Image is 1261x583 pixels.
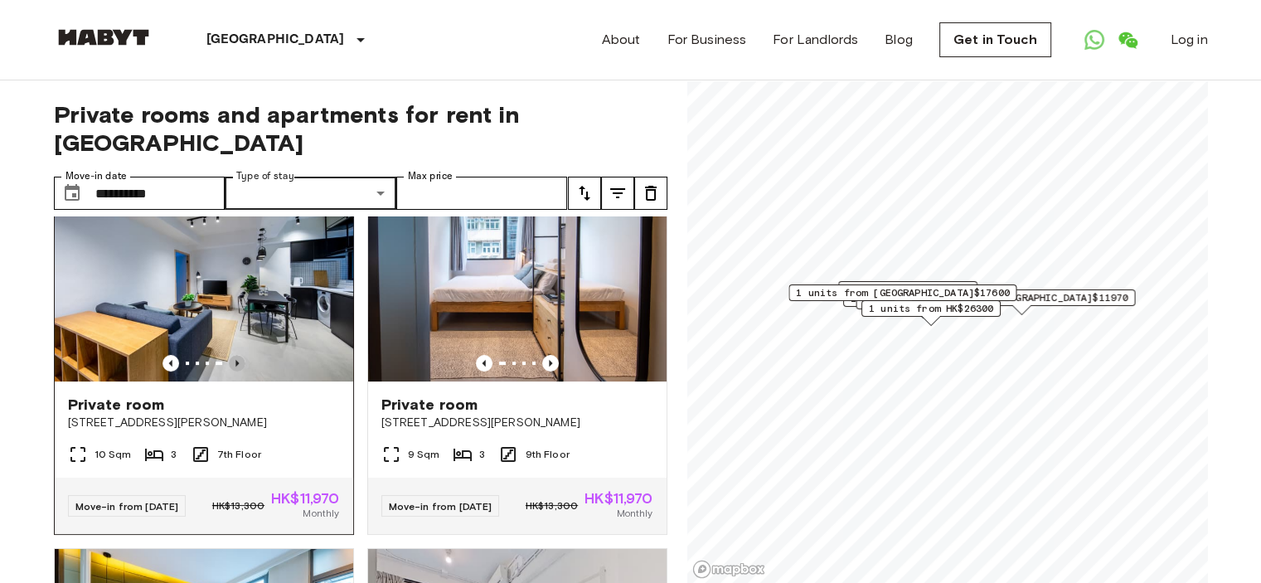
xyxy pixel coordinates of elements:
button: Previous image [542,355,559,372]
a: Previous imagePrevious imagePrivate room[STREET_ADDRESS][PERSON_NAME]10 Sqm37th FloorMove-in from... [54,182,354,535]
button: Previous image [162,355,179,372]
span: 9th Floor [525,447,569,462]
div: Map marker [837,281,977,307]
img: Marketing picture of unit HK-01-046-009-02 [368,182,667,381]
a: Log in [1171,30,1208,50]
span: 1 units from HK$16000 [845,282,969,297]
a: Open WhatsApp [1078,23,1111,56]
a: About [602,30,641,50]
span: 10 Sqm [95,447,132,462]
span: HK$11,970 [584,491,652,506]
a: Open WeChat [1111,23,1144,56]
button: tune [634,177,667,210]
button: Previous image [476,355,492,372]
span: HK$13,300 [212,498,264,513]
span: [STREET_ADDRESS][PERSON_NAME] [381,415,653,431]
span: Move-in from [DATE] [389,500,492,513]
a: Blog [885,30,913,50]
span: 9 Sqm [408,447,440,462]
span: 3 [171,447,177,462]
span: 1 units from HK$26300 [868,301,992,316]
a: Get in Touch [939,22,1051,57]
span: [STREET_ADDRESS][PERSON_NAME] [68,415,340,431]
span: HK$13,300 [526,498,578,513]
span: 7th Floor [217,447,261,462]
span: Monthly [616,506,652,521]
span: Private room [68,395,165,415]
span: Private room [381,395,478,415]
label: Max price [408,169,453,183]
span: 1 units from [GEOGRAPHIC_DATA]$17600 [796,285,1009,300]
p: [GEOGRAPHIC_DATA] [206,30,345,50]
button: Choose date, selected date is 15 Jan 2026 [56,177,89,210]
div: Map marker [861,300,1000,326]
span: HK$11,970 [271,491,339,506]
img: Habyt [54,29,153,46]
span: Move-in from [DATE] [75,500,179,513]
a: Mapbox logo [692,560,765,579]
button: tune [601,177,634,210]
span: 3 units from [GEOGRAPHIC_DATA]$11970 [914,290,1128,305]
label: Type of stay [236,169,294,183]
a: For Business [667,30,746,50]
label: Move-in date [65,169,127,183]
img: Marketing picture of unit HK-01-046-007-02 [55,182,353,381]
span: Private rooms and apartments for rent in [GEOGRAPHIC_DATA] [54,100,667,157]
button: tune [568,177,601,210]
a: For Landlords [773,30,858,50]
div: Map marker [788,284,1016,310]
span: 3 [479,447,485,462]
div: Map marker [907,289,1135,315]
a: Marketing picture of unit HK-01-046-009-02Previous imagePrevious imagePrivate room[STREET_ADDRESS... [367,182,667,535]
span: Monthly [303,506,339,521]
button: Previous image [229,355,245,372]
